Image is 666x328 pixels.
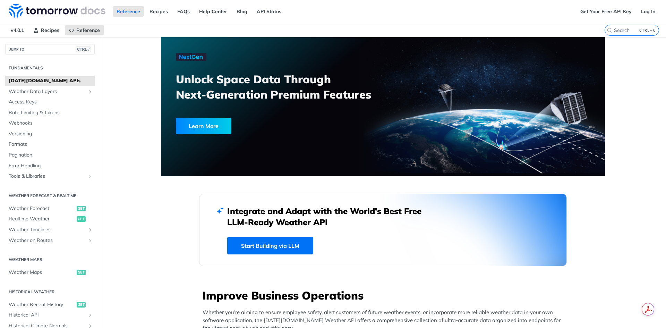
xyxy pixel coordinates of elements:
a: Recipes [146,6,172,17]
span: Recipes [41,27,59,33]
span: get [77,270,86,275]
button: Show subpages for Tools & Libraries [87,174,93,179]
a: Weather Recent Historyget [5,300,95,310]
a: Weather on RoutesShow subpages for Weather on Routes [5,235,95,246]
button: Show subpages for Weather on Routes [87,238,93,243]
a: Weather Mapsget [5,267,95,278]
kbd: CTRL-K [638,27,657,34]
a: Weather TimelinesShow subpages for Weather Timelines [5,225,95,235]
span: get [77,302,86,308]
a: Tools & LibrariesShow subpages for Tools & Libraries [5,171,95,182]
h3: Unlock Space Data Through Next-Generation Premium Features [176,72,391,102]
a: Pagination [5,150,95,160]
span: Weather Timelines [9,226,86,233]
span: Versioning [9,131,93,137]
button: Show subpages for Weather Timelines [87,227,93,233]
h2: Historical Weather [5,289,95,295]
span: Reference [76,27,100,33]
a: Rate Limiting & Tokens [5,108,95,118]
span: Pagination [9,152,93,159]
a: Recipes [29,25,63,35]
a: Help Center [195,6,231,17]
button: JUMP TOCTRL-/ [5,44,95,54]
span: Weather Maps [9,269,75,276]
span: get [77,206,86,211]
h2: Weather Maps [5,256,95,263]
h3: Improve Business Operations [203,288,567,303]
span: Rate Limiting & Tokens [9,109,93,116]
span: CTRL-/ [76,47,91,52]
a: Access Keys [5,97,95,107]
h2: Fundamentals [5,65,95,71]
a: FAQs [173,6,194,17]
a: Learn More [176,118,348,134]
span: Weather Data Layers [9,88,86,95]
a: API Status [253,6,285,17]
svg: Search [607,27,612,33]
span: get [77,216,86,222]
a: Webhooks [5,118,95,128]
span: Webhooks [9,120,93,127]
span: Access Keys [9,99,93,106]
h2: Weather Forecast & realtime [5,193,95,199]
button: Show subpages for Historical API [87,312,93,318]
a: Log In [637,6,659,17]
a: Versioning [5,129,95,139]
span: Historical API [9,312,86,319]
a: Reference [65,25,104,35]
div: Learn More [176,118,231,134]
span: Realtime Weather [9,216,75,222]
a: Formats [5,139,95,150]
span: Weather on Routes [9,237,86,244]
a: Weather Data LayersShow subpages for Weather Data Layers [5,86,95,97]
a: Historical APIShow subpages for Historical API [5,310,95,320]
button: Show subpages for Weather Data Layers [87,89,93,94]
span: Weather Recent History [9,301,75,308]
a: Reference [113,6,144,17]
a: Error Handling [5,161,95,171]
a: Realtime Weatherget [5,214,95,224]
a: [DATE][DOMAIN_NAME] APIs [5,76,95,86]
span: v4.0.1 [7,25,28,35]
img: NextGen [176,53,206,61]
span: [DATE][DOMAIN_NAME] APIs [9,77,93,84]
a: Get Your Free API Key [577,6,635,17]
a: Weather Forecastget [5,203,95,214]
span: Formats [9,141,93,148]
a: Blog [233,6,251,17]
span: Tools & Libraries [9,173,86,180]
span: Weather Forecast [9,205,75,212]
h2: Integrate and Adapt with the World’s Best Free LLM-Ready Weather API [227,205,432,228]
img: Tomorrow.io Weather API Docs [9,4,105,18]
span: Error Handling [9,162,93,169]
a: Start Building via LLM [227,237,313,254]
